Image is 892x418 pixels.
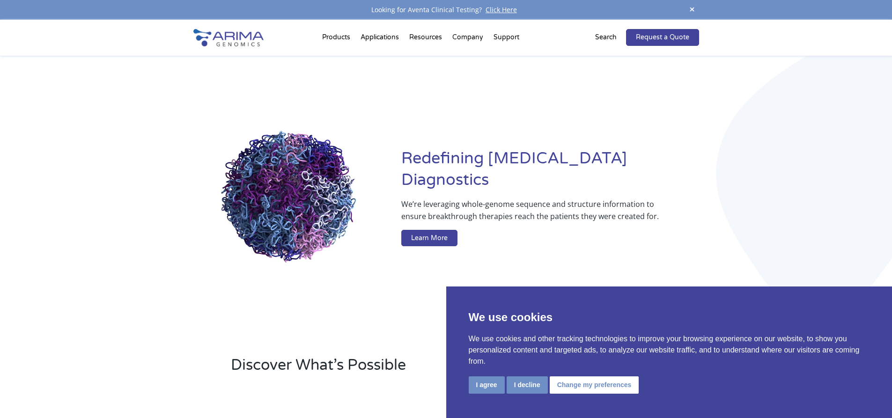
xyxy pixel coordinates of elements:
a: Request a Quote [626,29,699,46]
p: We’re leveraging whole-genome sequence and structure information to ensure breakthrough therapies... [401,198,661,230]
div: Looking for Aventa Clinical Testing? [193,4,699,16]
p: Search [595,31,617,44]
p: We use cookies [469,309,870,326]
h2: Discover What’s Possible [231,355,566,383]
button: I agree [469,376,505,394]
a: Learn More [401,230,457,247]
img: Arima-Genomics-logo [193,29,264,46]
a: Click Here [482,5,521,14]
h1: Redefining [MEDICAL_DATA] Diagnostics [401,148,699,198]
p: We use cookies and other tracking technologies to improve your browsing experience on our website... [469,333,870,367]
button: I decline [507,376,548,394]
button: Change my preferences [550,376,639,394]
